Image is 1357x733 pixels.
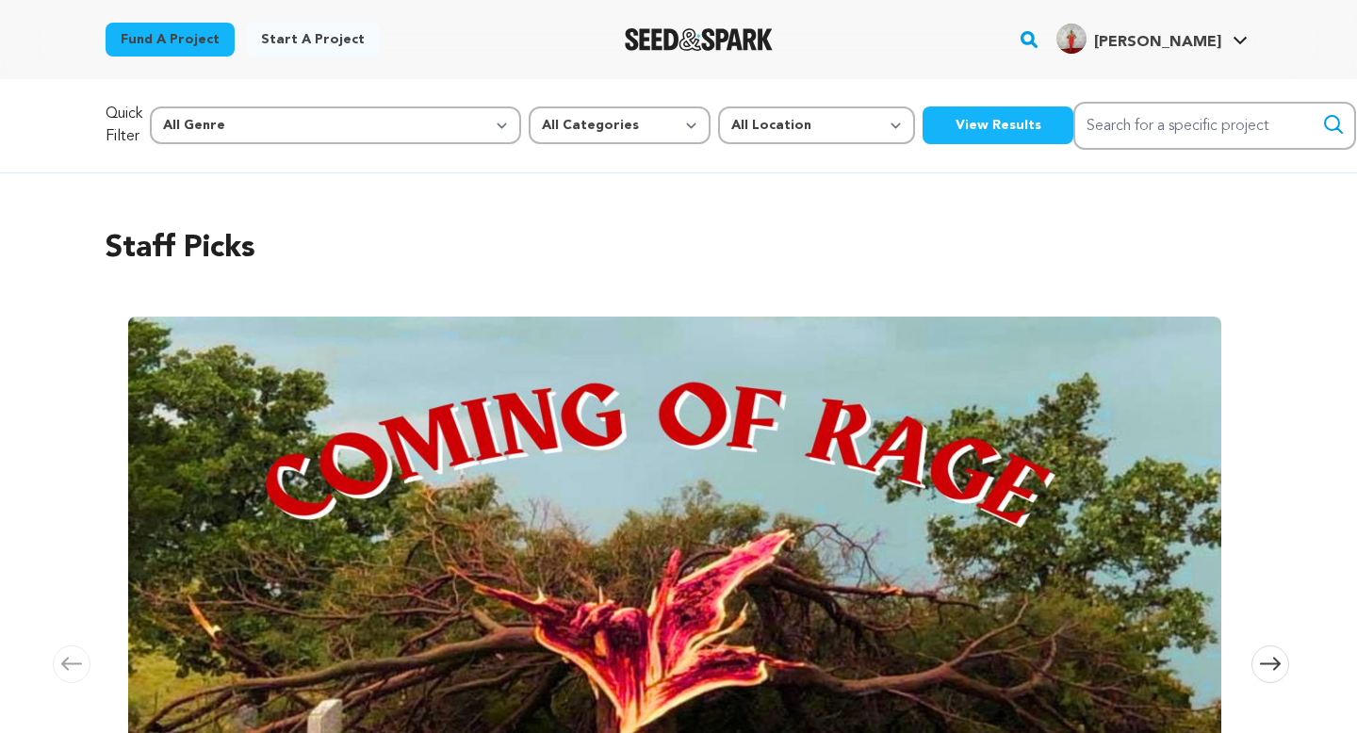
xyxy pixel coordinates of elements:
[106,226,1251,271] h2: Staff Picks
[1073,102,1356,150] input: Search for a specific project
[1056,24,1221,54] div: Leilani R.'s Profile
[1053,20,1251,54] a: Leilani R.'s Profile
[923,106,1073,144] button: View Results
[106,23,235,57] a: Fund a project
[1056,24,1087,54] img: 0ca4d6fc0756cba4.jpg
[106,103,142,148] p: Quick Filter
[1053,20,1251,59] span: Leilani R.'s Profile
[625,28,773,51] img: Seed&Spark Logo Dark Mode
[625,28,773,51] a: Seed&Spark Homepage
[246,23,380,57] a: Start a project
[1094,35,1221,50] span: [PERSON_NAME]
